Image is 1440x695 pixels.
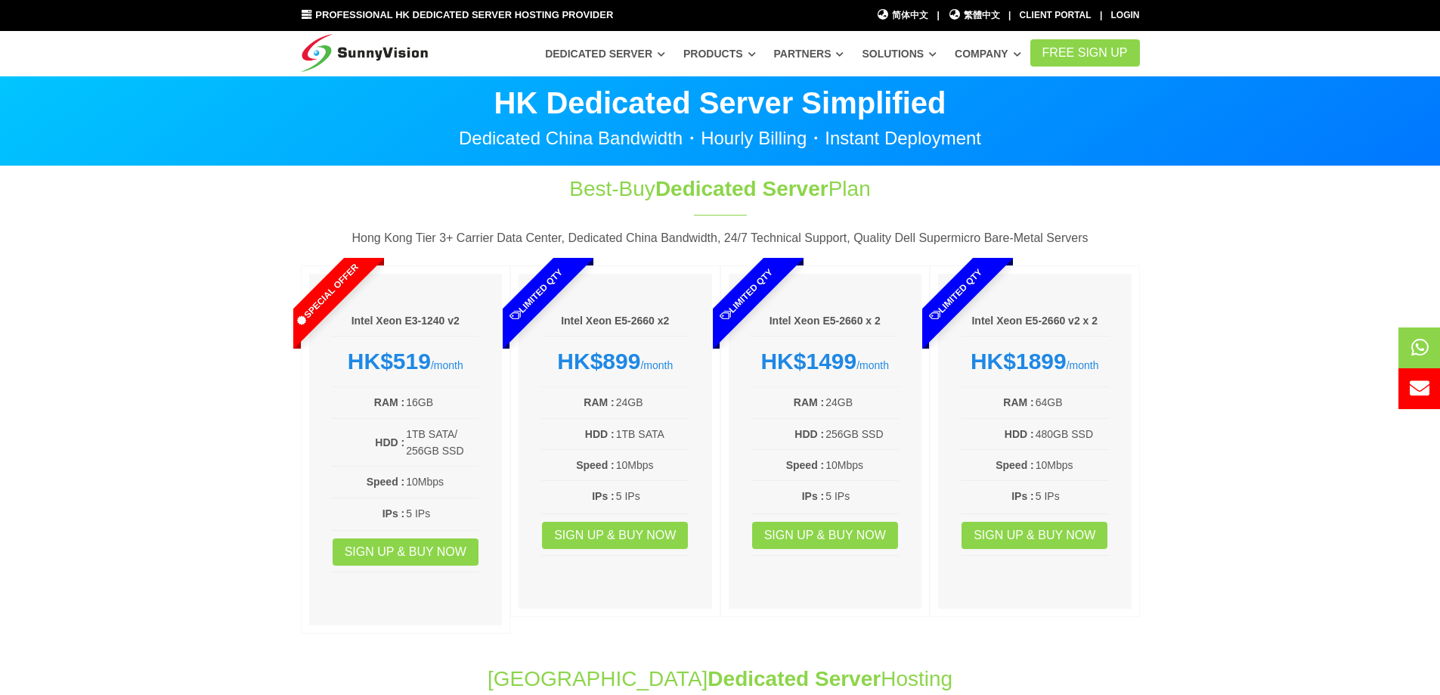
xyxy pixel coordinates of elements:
a: Login [1111,10,1140,20]
div: /month [751,348,900,375]
td: 1TB SATA/ 256GB SSD [405,425,479,461]
h1: [GEOGRAPHIC_DATA] Hosting [301,664,1140,693]
a: Sign up & Buy Now [333,538,478,566]
div: /month [541,348,689,375]
td: 5 IPs [825,487,899,505]
td: 10Mbps [825,456,899,474]
a: Solutions [862,40,937,67]
b: RAM : [794,396,824,408]
b: RAM : [584,396,614,408]
b: IPs : [802,490,825,502]
b: Speed : [367,476,405,488]
td: 10Mbps [405,473,479,491]
p: HK Dedicated Server Simplified [301,88,1140,118]
a: 繁體中文 [948,8,1000,23]
b: RAM : [1003,396,1033,408]
span: Dedicated Server [655,177,828,200]
h6: Intel Xeon E5-2660 x 2 [751,314,900,329]
a: Sign up & Buy Now [542,522,688,549]
span: Limited Qty [893,231,1020,358]
b: Speed : [786,459,825,471]
h6: Intel Xeon E3-1240 v2 [332,314,480,329]
h1: Best-Buy Plan [469,174,972,203]
strong: HK$1899 [971,349,1067,374]
a: Dedicated Server [545,40,665,67]
span: Limited Qty [683,231,810,358]
td: 5 IPs [1035,487,1109,505]
td: 64GB [1035,393,1109,411]
a: Company [955,40,1021,67]
b: IPs : [382,507,405,520]
td: 5 IPs [615,487,689,505]
a: 简体中文 [877,8,929,23]
strong: HK$899 [557,349,640,374]
div: /month [961,348,1109,375]
span: Special Offer [263,231,390,358]
a: Sign up & Buy Now [752,522,898,549]
td: 5 IPs [405,504,479,523]
li: | [1008,8,1011,23]
td: 480GB SSD [1035,425,1109,443]
strong: HK$1499 [760,349,856,374]
td: 24GB [825,393,899,411]
b: Speed : [996,459,1034,471]
b: RAM : [374,396,404,408]
a: Sign up & Buy Now [962,522,1107,549]
h6: Intel Xeon E5-2660 x2 [541,314,689,329]
a: Client Portal [1020,10,1092,20]
p: Hong Kong Tier 3+ Carrier Data Center, Dedicated China Bandwidth, 24/7 Technical Support, Quality... [301,228,1140,248]
b: Speed : [576,459,615,471]
b: IPs : [592,490,615,502]
a: FREE Sign Up [1030,39,1140,67]
span: Dedicated Server [708,667,881,690]
b: IPs : [1011,490,1034,502]
li: | [1100,8,1102,23]
td: 256GB SSD [825,425,899,443]
td: 10Mbps [1035,456,1109,474]
td: 10Mbps [615,456,689,474]
p: Dedicated China Bandwidth・Hourly Billing・Instant Deployment [301,129,1140,147]
a: Partners [774,40,844,67]
b: HDD : [794,428,824,440]
strong: HK$519 [348,349,431,374]
li: | [937,8,939,23]
td: 24GB [615,393,689,411]
td: 1TB SATA [615,425,689,443]
td: 16GB [405,393,479,411]
span: Limited Qty [473,231,600,358]
a: Products [683,40,756,67]
b: HDD : [375,436,404,448]
b: HDD : [1005,428,1034,440]
b: HDD : [585,428,615,440]
div: /month [332,348,480,375]
h6: Intel Xeon E5-2660 v2 x 2 [961,314,1109,329]
span: Professional HK Dedicated Server Hosting Provider [315,9,613,20]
